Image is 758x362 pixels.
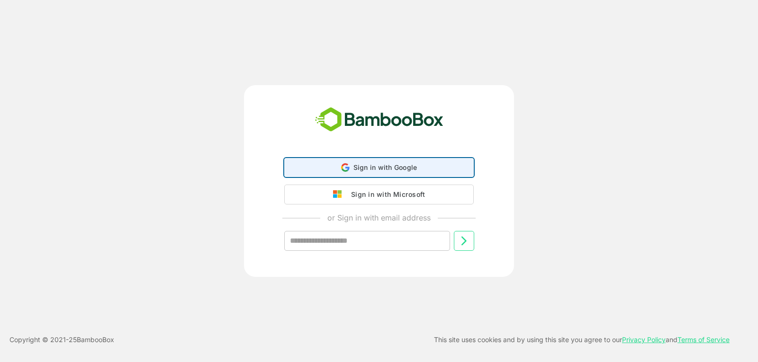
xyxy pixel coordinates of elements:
[284,158,474,177] div: Sign in with Google
[310,104,449,135] img: bamboobox
[333,190,346,199] img: google
[677,336,730,344] a: Terms of Service
[284,185,474,204] button: Sign in with Microsoft
[434,334,730,345] p: This site uses cookies and by using this site you agree to our and
[622,336,666,344] a: Privacy Policy
[327,212,431,223] p: or Sign in with email address
[9,334,114,345] p: Copyright © 2021- 25 BambooBox
[353,163,417,171] span: Sign in with Google
[346,188,425,201] div: Sign in with Microsoft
